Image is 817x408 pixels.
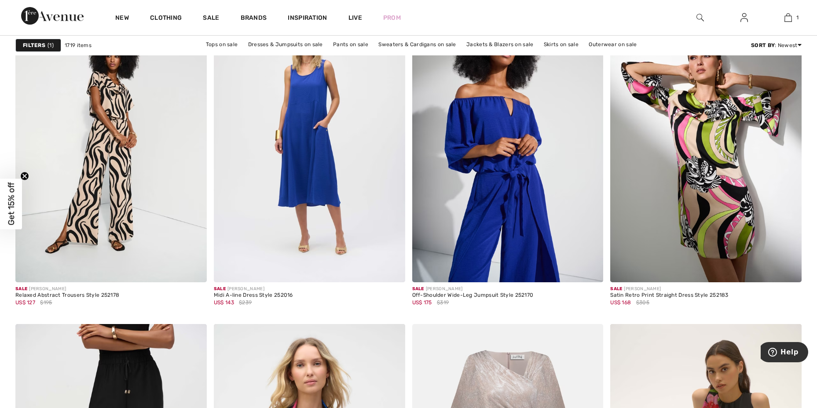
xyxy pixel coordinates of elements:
[539,39,583,50] a: Skirts on sale
[40,299,52,306] span: $195
[65,41,92,49] span: 1719 items
[733,12,755,23] a: Sign In
[288,14,327,23] span: Inspiration
[150,14,182,23] a: Clothing
[437,299,449,306] span: $319
[740,12,748,23] img: My Info
[15,286,27,291] span: Sale
[751,41,802,49] div: : Newest
[374,39,460,50] a: Sweaters & Cardigans on sale
[239,299,252,306] span: $239
[244,39,327,50] a: Dresses & Jumpsuits on sale
[329,39,373,50] a: Pants on sale
[115,14,129,23] a: New
[15,299,35,306] span: US$ 127
[412,286,534,292] div: [PERSON_NAME]
[610,292,729,299] div: Satin Retro Print Straight Dress Style 252183
[214,299,234,306] span: US$ 143
[15,286,119,292] div: [PERSON_NAME]
[412,286,424,291] span: Sale
[751,42,775,48] strong: Sort By
[412,292,534,299] div: Off-Shoulder Wide-Leg Jumpsuit Style 252170
[214,292,293,299] div: Midi A-line Dress Style 252016
[636,299,649,306] span: $305
[23,41,45,49] strong: Filters
[214,286,226,291] span: Sale
[202,39,242,50] a: Tops on sale
[696,12,704,23] img: search the website
[214,286,293,292] div: [PERSON_NAME]
[412,299,432,306] span: US$ 175
[21,7,84,25] img: 1ère Avenue
[383,13,401,22] a: Prom
[241,14,267,23] a: Brands
[48,41,54,49] span: 1
[796,14,799,22] span: 1
[348,13,362,22] a: Live
[462,39,538,50] a: Jackets & Blazers on sale
[784,12,792,23] img: My Bag
[610,299,631,306] span: US$ 168
[203,14,219,23] a: Sale
[584,39,641,50] a: Outerwear on sale
[610,286,622,291] span: Sale
[610,286,729,292] div: [PERSON_NAME]
[20,172,29,181] button: Close teaser
[761,342,808,364] iframe: Opens a widget where you can find more information
[15,292,119,299] div: Relaxed Abstract Trousers Style 252178
[6,182,16,226] span: Get 15% off
[766,12,810,23] a: 1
